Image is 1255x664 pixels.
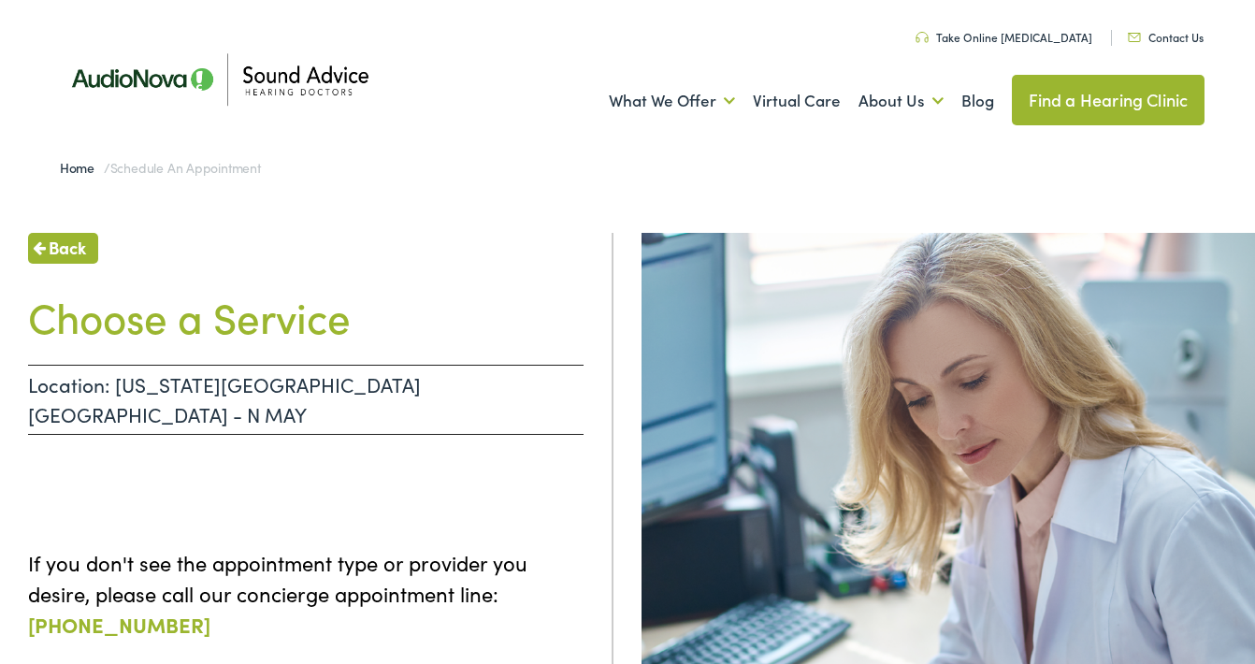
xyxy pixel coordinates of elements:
span: / [60,158,261,177]
a: [PHONE_NUMBER] [28,610,210,639]
a: What We Offer [609,66,735,136]
a: Virtual Care [753,66,841,136]
a: Find a Hearing Clinic [1012,75,1205,125]
span: Schedule an Appointment [110,158,261,177]
a: Contact Us [1128,29,1204,45]
h1: Choose a Service [28,292,584,341]
a: Take Online [MEDICAL_DATA] [916,29,1092,45]
img: Headphone icon in a unique green color, suggesting audio-related services or features. [916,32,929,43]
a: Back [28,233,98,264]
p: If you don't see the appointment type or provider you desire, please call our concierge appointme... [28,547,584,640]
a: About Us [858,66,944,136]
img: Icon representing mail communication in a unique green color, indicative of contact or communicat... [1128,33,1141,42]
a: Home [60,158,104,177]
a: Blog [961,66,994,136]
p: Location: [US_STATE][GEOGRAPHIC_DATA] [GEOGRAPHIC_DATA] - N MAY [28,365,584,435]
span: Back [49,235,86,260]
